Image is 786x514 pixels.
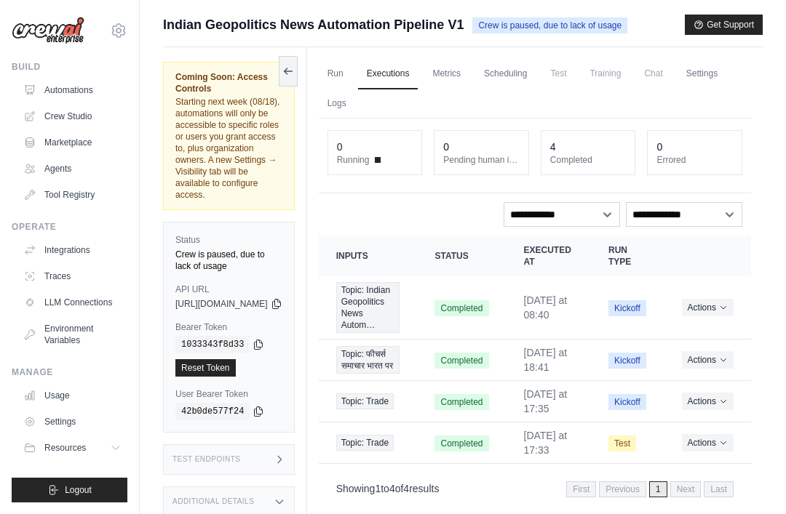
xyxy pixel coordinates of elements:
[175,336,250,353] code: 1033343f8d33
[17,384,127,407] a: Usage
[12,17,84,44] img: Logo
[682,393,734,410] button: Actions for execution
[389,483,395,494] span: 4
[566,481,596,497] span: First
[336,435,394,451] span: Topic: Trade
[608,435,636,451] span: Test
[65,484,92,496] span: Logout
[704,481,734,497] span: Last
[581,59,630,88] span: Training is not available until the deployment is complete
[599,481,646,497] span: Previous
[319,470,751,507] nav: Pagination
[319,236,418,276] th: Inputs
[656,140,662,154] div: 0
[524,347,568,373] time: August 11, 2025 at 18:41 IST
[524,294,568,321] time: August 12, 2025 at 08:40 IST
[336,393,400,409] a: View execution details for Topic
[682,299,734,316] button: Actions for execution
[44,442,86,454] span: Resources
[17,183,127,206] a: Tool Registry
[434,435,488,451] span: Completed
[649,481,667,497] span: 1
[424,59,469,89] a: Metrics
[434,394,488,410] span: Completed
[12,221,127,233] div: Operate
[17,79,127,102] a: Automations
[678,59,726,89] a: Settings
[17,238,127,262] a: Integrations
[403,483,409,494] span: 4
[336,346,400,374] span: Topic: फीचर्स समाचार भारत पर
[175,97,279,200] span: Starting next week (08/18), automations will only be accessible to specific roles or users you gr...
[17,265,127,288] a: Traces
[175,403,250,420] code: 42b0de577f24
[17,105,127,128] a: Crew Studio
[434,353,488,369] span: Completed
[17,131,127,154] a: Marketplace
[175,71,282,95] span: Coming Soon: Access Controls
[550,140,556,154] div: 4
[507,236,591,276] th: Executed at
[17,291,127,314] a: LLM Connections
[319,89,355,119] a: Logs
[566,481,734,497] nav: Pagination
[17,157,127,180] a: Agents
[443,154,520,166] dt: Pending human input
[524,388,568,414] time: August 11, 2025 at 17:35 IST
[163,15,464,35] span: Indian Geopolitics News Automation Pipeline V1
[608,353,646,369] span: Kickoff
[336,435,400,451] a: View execution details for Topic
[17,317,127,352] a: Environment Variables
[682,434,734,451] button: Actions for execution
[417,236,506,276] th: Status
[336,282,400,333] span: Topic: Indian Geopolitics News Autom…
[336,393,394,409] span: Topic: Trade
[524,430,568,456] time: August 11, 2025 at 17:33 IST
[375,483,381,494] span: 1
[336,346,400,374] a: View execution details for Topic
[172,497,254,506] h3: Additional Details
[172,455,241,464] h3: Test Endpoints
[336,282,400,333] a: View execution details for Topic
[358,59,418,89] a: Executions
[541,59,575,88] span: Test
[17,436,127,459] button: Resources
[475,59,536,89] a: Scheduling
[12,478,127,502] button: Logout
[337,140,343,154] div: 0
[635,59,671,88] span: Chat is not available until the deployment is complete
[443,140,449,154] div: 0
[12,61,127,73] div: Build
[175,388,282,400] label: User Bearer Token
[656,154,733,166] dt: Errored
[319,236,751,507] section: Crew executions table
[175,321,282,333] label: Bearer Token
[685,15,763,35] button: Get Support
[472,17,627,33] span: Crew is paused, due to lack of usage
[175,359,236,377] a: Reset Token
[550,154,627,166] dt: Completed
[670,481,702,497] span: Next
[608,300,646,316] span: Kickoff
[336,481,440,496] p: Showing to of results
[434,300,488,316] span: Completed
[12,366,127,378] div: Manage
[175,298,268,310] span: [URL][DOMAIN_NAME]
[17,410,127,433] a: Settings
[175,249,282,272] div: Crew is paused, due to lack of usage
[608,394,646,410] span: Kickoff
[175,284,282,295] label: API URL
[337,154,370,166] span: Running
[682,351,734,369] button: Actions for execution
[319,59,352,89] a: Run
[175,234,282,246] label: Status
[591,236,664,276] th: Run Type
